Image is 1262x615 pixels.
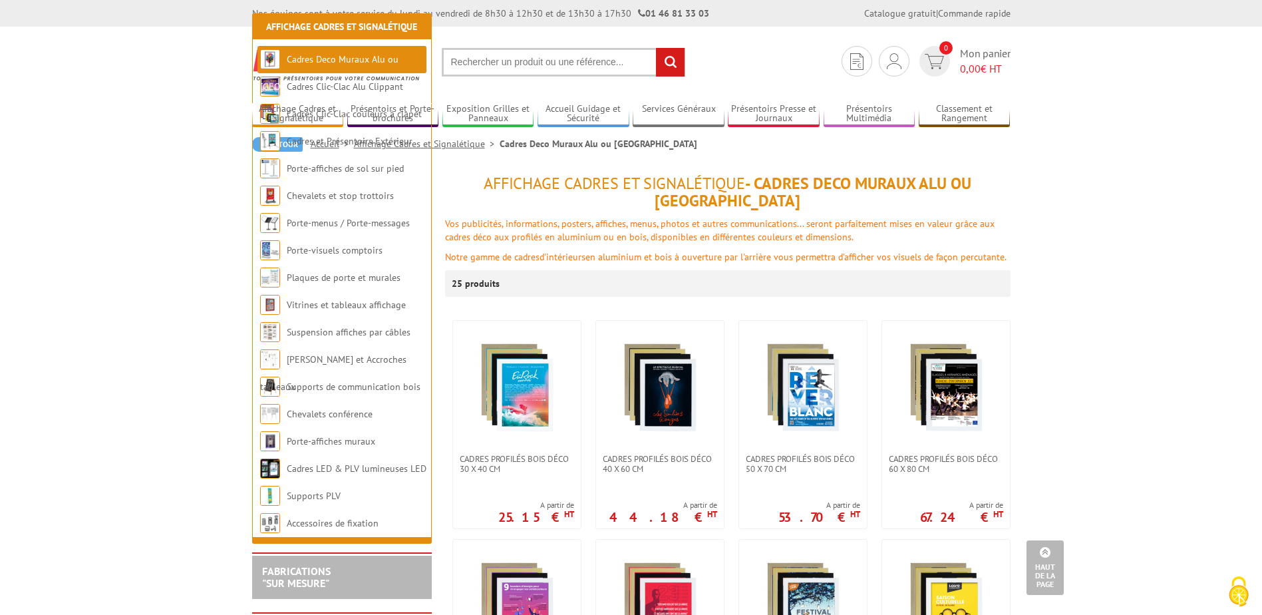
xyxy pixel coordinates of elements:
a: Cadres Clic-Clac Alu Clippant [287,81,403,93]
img: devis rapide [925,54,944,69]
p: 67.24 € [920,513,1003,521]
p: 25.15 € [498,513,574,521]
a: Cadres Deco Muraux Alu ou [GEOGRAPHIC_DATA] [260,53,398,93]
img: Cadres Profilés Bois Déco 60 x 80 cm [899,341,993,434]
img: Suspension affiches par câbles [260,322,280,342]
a: Exposition Grilles et Panneaux [442,103,534,125]
img: Cadres Profilés Bois Déco 50 x 70 cm [756,341,850,434]
p: 53.70 € [778,513,860,521]
a: Supports de communication bois [287,381,420,393]
a: Services Généraux [633,103,724,125]
a: Suspension affiches par câbles [287,326,410,338]
a: Accueil Guidage et Sécurité [538,103,629,125]
span: A partir de [920,500,1003,511]
font: d'intérieurs [540,251,585,263]
a: Commande rapide [938,7,1011,19]
img: Supports PLV [260,486,280,506]
img: Porte-menus / Porte-messages [260,213,280,233]
img: Porte-affiches muraux [260,431,280,451]
a: Cadres Profilés Bois Déco 60 x 80 cm [882,454,1010,474]
span: Cadres Profilés Bois Déco 40 x 60 cm [603,454,717,474]
img: Chevalets et stop trottoirs [260,186,280,206]
a: FABRICATIONS"Sur Mesure" [262,564,331,590]
img: Cookies (fenêtre modale) [1222,575,1255,608]
span: Cadres Profilés Bois Déco 60 x 80 cm [889,454,1003,474]
a: Cadres Profilés Bois Déco 50 x 70 cm [739,454,867,474]
font: Vos publicités, informations, posters, affiches, menus, photos et autres communications... seront... [445,218,995,243]
div: Nos équipes sont à votre service du lundi au vendredi de 8h30 à 12h30 et de 13h30 à 17h30 [252,7,709,20]
span: Cadres Profilés Bois Déco 30 x 40 cm [460,454,574,474]
a: Affichage Cadres et Signalétique [252,103,344,125]
font: en aluminium et bois à ouverture par l'arrière vous permettra d’afficher vos visuels de façon per... [585,251,1007,263]
a: Chevalets et stop trottoirs [287,190,394,202]
img: devis rapide [850,53,864,70]
a: Présentoirs Presse et Journaux [728,103,820,125]
span: Affichage Cadres et Signalétique [484,173,745,194]
span: € HT [960,61,1011,77]
a: Porte-affiches muraux [287,435,375,447]
img: Cadres et Présentoirs Extérieur [260,131,280,151]
a: Porte-visuels comptoirs [287,244,383,256]
strong: 01 46 81 33 03 [638,7,709,19]
button: Cookies (fenêtre modale) [1215,570,1262,615]
li: Cadres Deco Muraux Alu ou [GEOGRAPHIC_DATA] [500,137,697,150]
a: Cadres Profilés Bois Déco 40 x 60 cm [596,454,724,474]
a: Présentoirs et Porte-brochures [347,103,439,125]
img: Plaques de porte et murales [260,268,280,288]
img: Cadres Deco Muraux Alu ou Bois [260,49,280,69]
sup: HT [564,509,574,520]
input: Rechercher un produit ou une référence... [442,48,685,77]
a: Accessoires de fixation [287,517,379,529]
img: Chevalets conférence [260,404,280,424]
sup: HT [850,509,860,520]
font: Notre gamme de cadres [445,251,540,263]
h1: - Cadres Deco Muraux Alu ou [GEOGRAPHIC_DATA] [445,175,1011,210]
a: Présentoirs Multimédia [824,103,915,125]
a: Vitrines et tableaux affichage [287,299,406,311]
a: Chevalets conférence [287,408,373,420]
span: A partir de [778,500,860,511]
img: Cadres Profilés Bois Déco 30 x 40 cm [470,341,563,434]
p: 44.18 € [609,513,717,521]
a: Haut de la page [1026,540,1064,595]
img: Accessoires de fixation [260,513,280,533]
img: Cimaises et Accroches tableaux [260,349,280,369]
a: Porte-affiches de sol sur pied [287,162,404,174]
img: Porte-affiches de sol sur pied [260,158,280,178]
sup: HT [993,509,1003,520]
a: Cadres LED & PLV lumineuses LED [287,463,426,475]
p: 25 produits [452,270,502,297]
img: Vitrines et tableaux affichage [260,295,280,315]
span: 0,00 [960,62,981,75]
img: devis rapide [887,53,901,69]
sup: HT [707,509,717,520]
a: Affichage Cadres et Signalétique [354,138,500,150]
img: Cadres Profilés Bois Déco 40 x 60 cm [613,341,707,434]
a: Porte-menus / Porte-messages [287,217,410,229]
a: Supports PLV [287,490,341,502]
a: Cadres et Présentoirs Extérieur [287,135,412,147]
a: devis rapide 0 Mon panier 0,00€ HT [916,46,1011,77]
a: Classement et Rangement [919,103,1011,125]
input: rechercher [656,48,685,77]
span: Mon panier [960,46,1011,77]
a: [PERSON_NAME] et Accroches tableaux [260,353,406,393]
img: Cadres LED & PLV lumineuses LED [260,459,280,479]
div: | [864,7,1011,20]
span: 0 [939,41,953,55]
span: Cadres Profilés Bois Déco 50 x 70 cm [746,454,860,474]
img: Porte-visuels comptoirs [260,240,280,260]
a: Catalogue gratuit [864,7,936,19]
a: Plaques de porte et murales [287,272,400,284]
span: A partir de [498,500,574,511]
a: Affichage Cadres et Signalétique [266,21,417,33]
a: Cadres Profilés Bois Déco 30 x 40 cm [453,454,581,474]
span: A partir de [609,500,717,511]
